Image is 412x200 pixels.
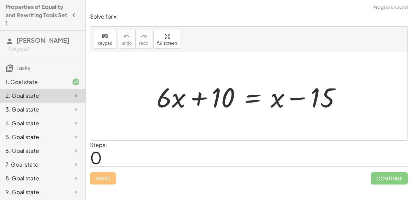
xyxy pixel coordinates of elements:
[94,30,116,49] button: keyboardkeypad
[153,30,181,49] button: fullscreen
[90,147,102,168] span: 0
[5,133,61,141] div: 5. Goal state
[72,119,80,127] i: Task not started.
[5,160,61,169] div: 7. Goal state
[5,119,61,127] div: 4. Goal state
[16,64,31,71] span: Tasks
[5,147,61,155] div: 6. Goal state
[122,41,132,46] span: undo
[140,32,147,41] i: redo
[90,13,408,21] p: Solve for x.
[72,78,80,86] i: Task finished and correct.
[72,92,80,100] i: Task not started.
[135,30,152,49] button: redoredo
[16,36,69,44] span: [PERSON_NAME]
[8,45,80,52] div: Not you?
[5,188,61,196] div: 9. Goal state
[118,30,136,49] button: undoundo
[5,105,61,114] div: 3. Goal state
[72,174,80,182] i: Task not started.
[139,41,148,46] span: redo
[373,4,408,11] span: Progress saved
[90,141,107,148] label: Steps:
[5,174,61,182] div: 8. Goal state
[72,105,80,114] i: Task not started.
[72,160,80,169] i: Task not started.
[102,32,108,41] i: keyboard
[72,133,80,141] i: Task not started.
[72,188,80,196] i: Task not started.
[5,92,61,100] div: 2. Goal state
[5,3,68,28] h4: Properties of Equality and Rewriting Tools Set 1
[98,41,113,46] span: keypad
[157,41,177,46] span: fullscreen
[123,32,130,41] i: undo
[72,147,80,155] i: Task not started.
[5,78,61,86] div: 1. Goal state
